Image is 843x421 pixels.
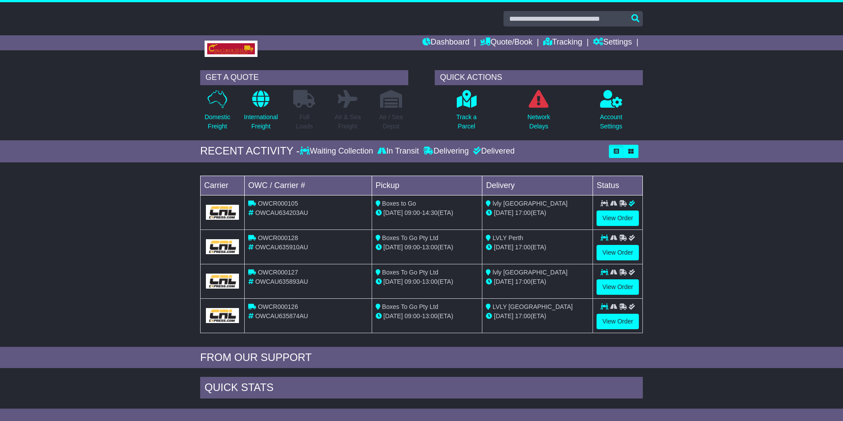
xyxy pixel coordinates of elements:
td: Status [593,176,643,195]
span: Boxes To Go Pty Ltd [382,234,438,241]
span: 14:30 [422,209,437,216]
span: OWCR000126 [258,303,298,310]
div: FROM OUR SUPPORT [200,351,643,364]
a: View Order [597,245,639,260]
a: Quote/Book [480,35,532,50]
a: DomesticFreight [204,90,231,136]
td: OWC / Carrier # [245,176,372,195]
a: Tracking [543,35,582,50]
td: Carrier [201,176,245,195]
span: OWCAU635910AU [255,244,308,251]
span: [DATE] [384,278,403,285]
p: Full Loads [293,113,315,131]
span: 17:00 [515,312,530,320]
span: 13:00 [422,312,437,320]
span: OWCAU635893AU [255,278,308,285]
p: Track a Parcel [456,113,477,131]
span: [DATE] [494,278,513,285]
a: Settings [593,35,632,50]
div: In Transit [375,147,421,156]
img: GetCarrierServiceLogo [206,205,239,220]
span: [DATE] [384,244,403,251]
a: Dashboard [422,35,470,50]
span: 13:00 [422,244,437,251]
span: 09:00 [405,278,420,285]
td: Pickup [372,176,482,195]
span: 09:00 [405,209,420,216]
td: Delivery [482,176,593,195]
a: AccountSettings [600,90,623,136]
span: Boxes To Go Pty Ltd [382,269,438,276]
div: - (ETA) [376,243,479,252]
div: (ETA) [486,243,589,252]
div: - (ETA) [376,208,479,218]
a: NetworkDelays [527,90,550,136]
div: Quick Stats [200,377,643,401]
a: Track aParcel [456,90,477,136]
a: View Order [597,210,639,226]
a: View Order [597,279,639,295]
p: Account Settings [600,113,623,131]
span: [DATE] [494,312,513,320]
span: 17:00 [515,244,530,251]
span: OWCR000127 [258,269,298,276]
div: - (ETA) [376,312,479,321]
span: [DATE] [494,244,513,251]
div: Waiting Collection [300,147,375,156]
div: QUICK ACTIONS [435,70,643,85]
img: GetCarrierServiceLogo [206,239,239,254]
span: [DATE] [384,312,403,320]
span: Boxes to Go [382,200,416,207]
span: lvly [GEOGRAPHIC_DATA] [492,269,567,276]
span: 09:00 [405,312,420,320]
span: OWCAU635874AU [255,312,308,320]
span: [DATE] [384,209,403,216]
span: 09:00 [405,244,420,251]
span: LVLY Perth [492,234,523,241]
span: LVLY [GEOGRAPHIC_DATA] [492,303,573,310]
span: 13:00 [422,278,437,285]
span: lvly [GEOGRAPHIC_DATA] [492,200,567,207]
span: 17:00 [515,278,530,285]
p: Domestic Freight [205,113,230,131]
p: Air & Sea Freight [335,113,361,131]
div: Delivering [421,147,471,156]
div: (ETA) [486,277,589,286]
a: View Order [597,314,639,329]
div: Delivered [471,147,515,156]
span: 17:00 [515,209,530,216]
div: GET A QUOTE [200,70,408,85]
div: (ETA) [486,208,589,218]
span: [DATE] [494,209,513,216]
a: InternationalFreight [243,90,278,136]
p: Air / Sea Depot [379,113,403,131]
img: GetCarrierServiceLogo [206,308,239,323]
div: - (ETA) [376,277,479,286]
span: OWCAU634203AU [255,209,308,216]
p: Network Delays [527,113,550,131]
p: International Freight [244,113,278,131]
img: GetCarrierServiceLogo [206,274,239,289]
span: OWCR000128 [258,234,298,241]
span: Boxes To Go Pty Ltd [382,303,438,310]
span: OWCR000105 [258,200,298,207]
div: (ETA) [486,312,589,321]
div: RECENT ACTIVITY - [200,145,300,158]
